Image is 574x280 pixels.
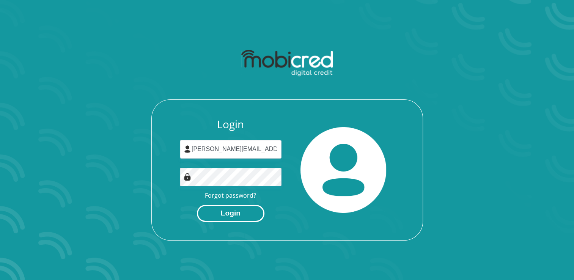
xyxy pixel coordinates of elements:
h3: Login [180,118,281,131]
img: mobicred logo [241,50,333,77]
img: Image [184,173,191,181]
img: user-icon image [184,145,191,153]
button: Login [197,205,264,222]
a: Forgot password? [205,191,256,200]
input: Username [180,140,281,159]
